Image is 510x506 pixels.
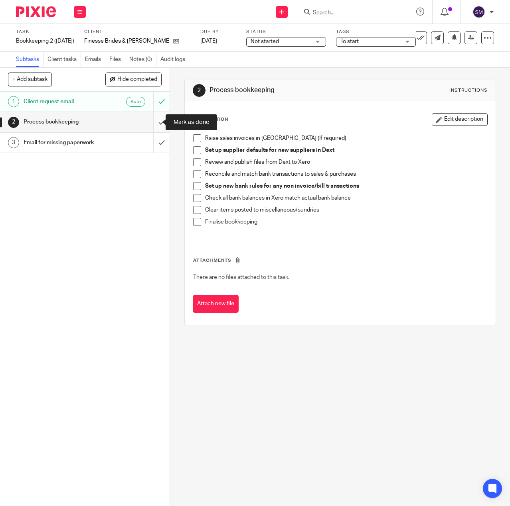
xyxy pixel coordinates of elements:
input: Search [312,10,384,17]
label: Due by [200,29,236,35]
label: Status [246,29,326,35]
span: There are no files attached to this task. [193,275,289,280]
p: Check all bank balances in Xero match actual bank balance [205,194,487,202]
a: Client tasks [47,52,81,67]
span: Not started [251,39,279,44]
span: Hide completed [117,76,157,83]
strong: Set up new bank rules for any non invoice/bill transactions [205,183,359,189]
div: Instructions [449,87,488,94]
div: 3 [8,137,19,148]
h1: Process bookkeeping [210,86,357,94]
h1: Client request email [24,96,105,108]
span: Attachments [193,258,231,263]
p: Raise sales invoices in [GEOGRAPHIC_DATA] (If required) [205,134,487,142]
a: Subtasks [16,52,43,67]
h1: Process bookkeeping [24,116,105,128]
a: Files [109,52,125,67]
h1: Email for missing paperwork [24,137,105,149]
button: Attach new file [193,295,239,313]
img: svg%3E [472,6,485,18]
div: Bookkeeping 2 ([DATE]) [16,37,74,45]
span: [DATE] [200,38,217,44]
img: Pixie [16,6,56,17]
p: Description [193,116,228,123]
button: Hide completed [105,73,162,86]
span: To start [340,39,359,44]
strong: Set up supplier defaults for new suppliers in Dext [205,147,334,153]
button: Edit description [432,113,488,126]
div: Auto [126,97,145,107]
label: Task [16,29,74,35]
a: Emails [85,52,105,67]
button: + Add subtask [8,73,52,86]
div: 2 [193,84,206,97]
p: Reconcile and match bank transactions to sales & purchases [205,170,487,178]
p: Clear items posted to miscellaneous/sundries [205,206,487,214]
label: Client [84,29,190,35]
p: Finesse Brides & [PERSON_NAME] Ltd [84,37,169,45]
label: Tags [336,29,416,35]
div: 2 [8,117,19,128]
div: 1 [8,96,19,107]
div: Bookkeeping 2 (Tuesday) [16,37,74,45]
p: Review and publish files from Dext to Xero [205,158,487,166]
a: Notes (0) [129,52,156,67]
a: Audit logs [160,52,189,67]
p: Finalise bookkeeping [205,218,487,226]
